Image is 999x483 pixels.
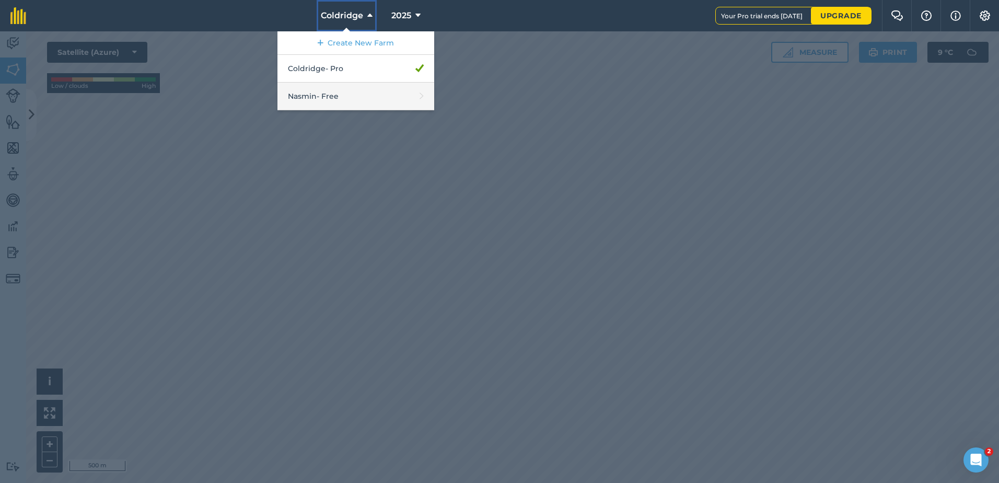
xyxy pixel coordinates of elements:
[985,447,993,456] span: 2
[321,9,363,22] span: Coldridge
[10,7,26,24] img: fieldmargin Logo
[963,447,989,473] iframe: Intercom live chat
[391,9,411,22] span: 2025
[721,12,811,20] span: Your Pro trial ends [DATE]
[920,10,933,21] img: A question mark icon
[277,31,434,55] a: Create New Farm
[277,55,434,83] a: Coldridge- Pro
[950,9,961,22] img: svg+xml;base64,PHN2ZyB4bWxucz0iaHR0cDovL3d3dy53My5vcmcvMjAwMC9zdmciIHdpZHRoPSIxNyIgaGVpZ2h0PSIxNy...
[891,10,903,21] img: Two speech bubbles overlapping with the left bubble in the forefront
[811,7,871,24] a: Upgrade
[277,83,434,110] a: Nasmin- Free
[979,10,991,21] img: A cog icon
